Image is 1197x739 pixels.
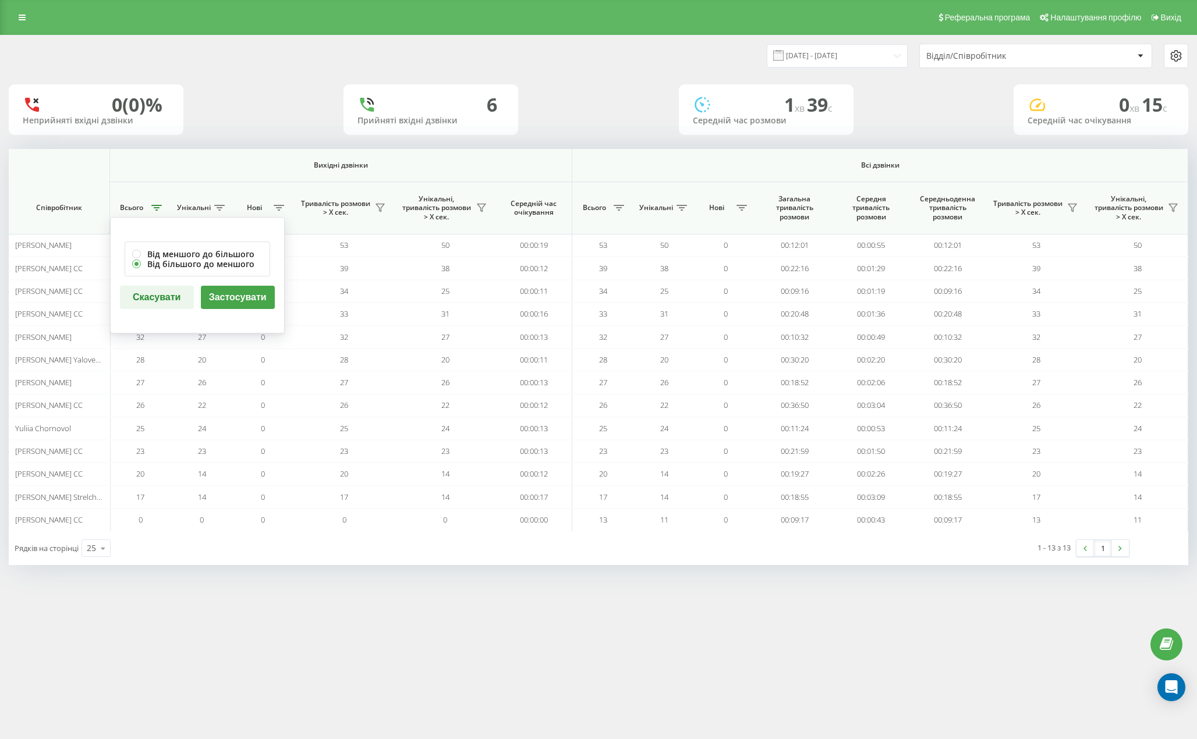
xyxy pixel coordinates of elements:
span: 0 [200,514,204,525]
td: 00:01:19 [833,280,909,303]
span: 0 [724,468,728,479]
td: 00:02:20 [833,349,909,371]
td: 00:09:17 [909,509,986,531]
td: 00:00:19 [496,234,573,257]
span: 25 [599,423,607,434]
span: 20 [198,354,206,365]
label: Від більшого до меншого [132,259,263,269]
span: 0 [261,468,265,479]
div: Середній час очікування [1028,116,1174,126]
span: 38 [441,263,449,273]
td: 00:18:55 [909,485,986,508]
span: [PERSON_NAME] CC [15,263,83,273]
span: Загальна тривалість розмови [766,194,824,222]
div: Середній час розмови [693,116,840,126]
span: 24 [1134,423,1142,434]
span: 17 [599,492,607,502]
span: Нові [701,203,733,212]
td: 00:30:20 [756,349,833,371]
span: 23 [198,446,206,456]
span: 0 [724,332,728,342]
span: 22 [660,400,668,410]
span: Рядків на сторінці [15,543,79,553]
span: 31 [660,308,668,319]
span: 1 [784,92,807,117]
span: Унікальні, тривалість розмови > Х сек. [1093,194,1164,222]
span: Співробітник [19,203,99,212]
div: Прийняті вхідні дзвінки [357,116,504,126]
span: 23 [441,446,449,456]
div: 0 (0)% [112,94,162,116]
span: [PERSON_NAME] [15,377,72,388]
td: 00:00:12 [496,463,573,485]
span: Середня тривалість розмови [842,194,900,222]
span: 50 [1134,240,1142,250]
span: 0 [724,377,728,388]
span: 0 [1119,92,1142,117]
td: 00:22:16 [756,257,833,279]
span: 27 [441,332,449,342]
span: 33 [340,308,348,319]
span: 20 [441,354,449,365]
td: 00:09:17 [756,509,833,531]
td: 00:21:59 [756,440,833,463]
span: 27 [1032,377,1040,388]
div: Відділ/Співробітник [926,51,1065,61]
span: Нові [238,203,270,212]
span: Унікальні, тривалість розмови > Х сек. [401,194,473,222]
td: 00:00:13 [496,440,573,463]
span: 14 [441,492,449,502]
span: 11 [660,514,668,525]
span: Yuliia Chornovol [15,423,71,434]
div: Open Intercom Messenger [1157,673,1185,701]
span: [PERSON_NAME] CC [15,400,83,410]
span: 28 [136,354,144,365]
span: 20 [1032,468,1040,479]
td: 00:11:24 [909,417,986,440]
td: 00:19:27 [756,463,833,485]
div: Неприйняті вхідні дзвінки [23,116,169,126]
td: 00:18:52 [909,371,986,394]
span: 23 [136,446,144,456]
span: хв [795,102,807,115]
span: 39 [340,263,348,273]
span: 38 [660,263,668,273]
td: 00:36:50 [909,394,986,417]
span: 14 [441,468,449,479]
span: 23 [340,446,348,456]
span: 0 [139,514,143,525]
span: 33 [599,308,607,319]
td: 00:01:36 [833,303,909,325]
span: 0 [261,446,265,456]
span: [PERSON_NAME] CC [15,446,83,456]
span: 27 [1134,332,1142,342]
span: [PERSON_NAME] [15,240,72,250]
td: 00:21:59 [909,440,986,463]
span: 17 [136,492,144,502]
span: [PERSON_NAME] СС [15,514,83,525]
span: Всі дзвінки [608,161,1152,170]
span: 0 [261,354,265,365]
span: 20 [340,468,348,479]
td: 00:09:16 [756,280,833,303]
span: 20 [599,468,607,479]
span: 53 [599,240,607,250]
span: 0 [261,377,265,388]
span: 15 [1142,92,1167,117]
span: 26 [660,377,668,388]
span: 32 [599,332,607,342]
span: Унікальні [177,203,211,212]
span: 39 [599,263,607,273]
span: 28 [599,354,607,365]
span: 0 [724,240,728,250]
span: 39 [807,92,833,117]
span: 50 [441,240,449,250]
div: 6 [487,94,497,116]
span: 25 [660,286,668,296]
span: 32 [136,332,144,342]
span: 27 [136,377,144,388]
span: 26 [1032,400,1040,410]
span: [PERSON_NAME] Yalovenko CC [15,354,119,365]
td: 00:12:01 [756,234,833,257]
span: 0 [724,263,728,273]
